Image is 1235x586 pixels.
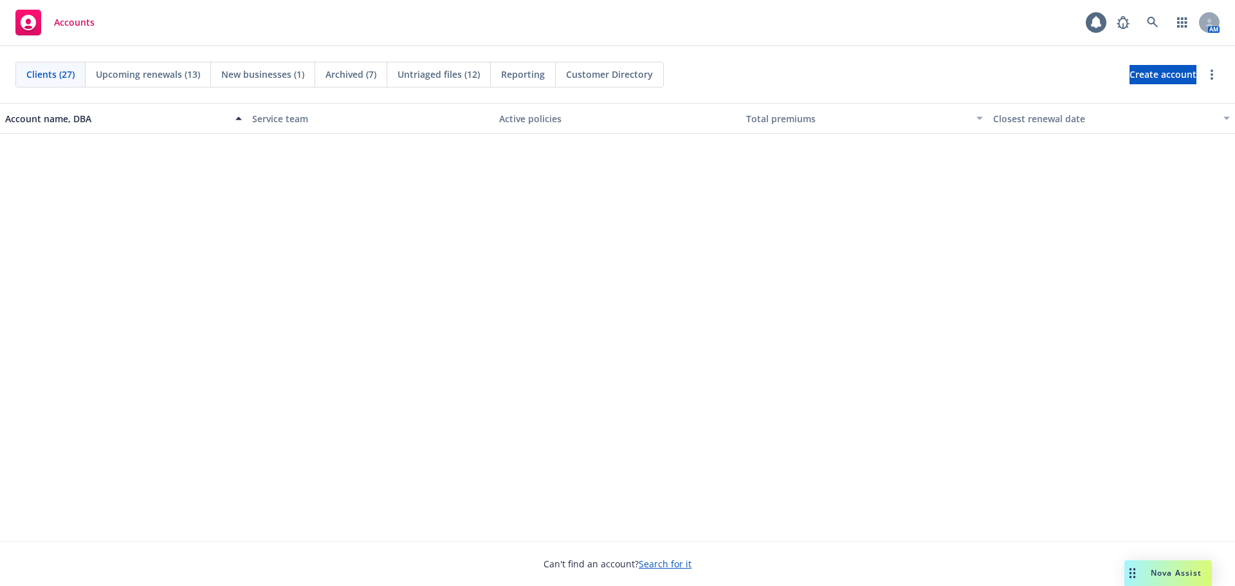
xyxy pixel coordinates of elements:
button: Total premiums [741,103,988,134]
div: Service team [252,112,489,125]
a: Report a Bug [1110,10,1136,35]
span: Accounts [54,17,95,28]
a: Search [1140,10,1166,35]
div: Drag to move [1124,560,1140,586]
button: Active policies [494,103,741,134]
button: Service team [247,103,494,134]
span: Create account [1130,62,1196,87]
a: Switch app [1169,10,1195,35]
a: Search for it [639,558,691,570]
div: Account name, DBA [5,112,228,125]
a: Accounts [10,5,100,41]
span: Archived (7) [325,68,376,81]
span: Clients (27) [26,68,75,81]
span: Reporting [501,68,545,81]
a: more [1204,67,1220,82]
span: Nova Assist [1151,567,1202,578]
div: Closest renewal date [993,112,1216,125]
div: Active policies [499,112,736,125]
span: Customer Directory [566,68,653,81]
span: New businesses (1) [221,68,304,81]
button: Nova Assist [1124,560,1212,586]
a: Create account [1130,65,1196,84]
span: Can't find an account? [544,557,691,571]
span: Upcoming renewals (13) [96,68,200,81]
button: Closest renewal date [988,103,1235,134]
div: Total premiums [746,112,969,125]
span: Untriaged files (12) [398,68,480,81]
